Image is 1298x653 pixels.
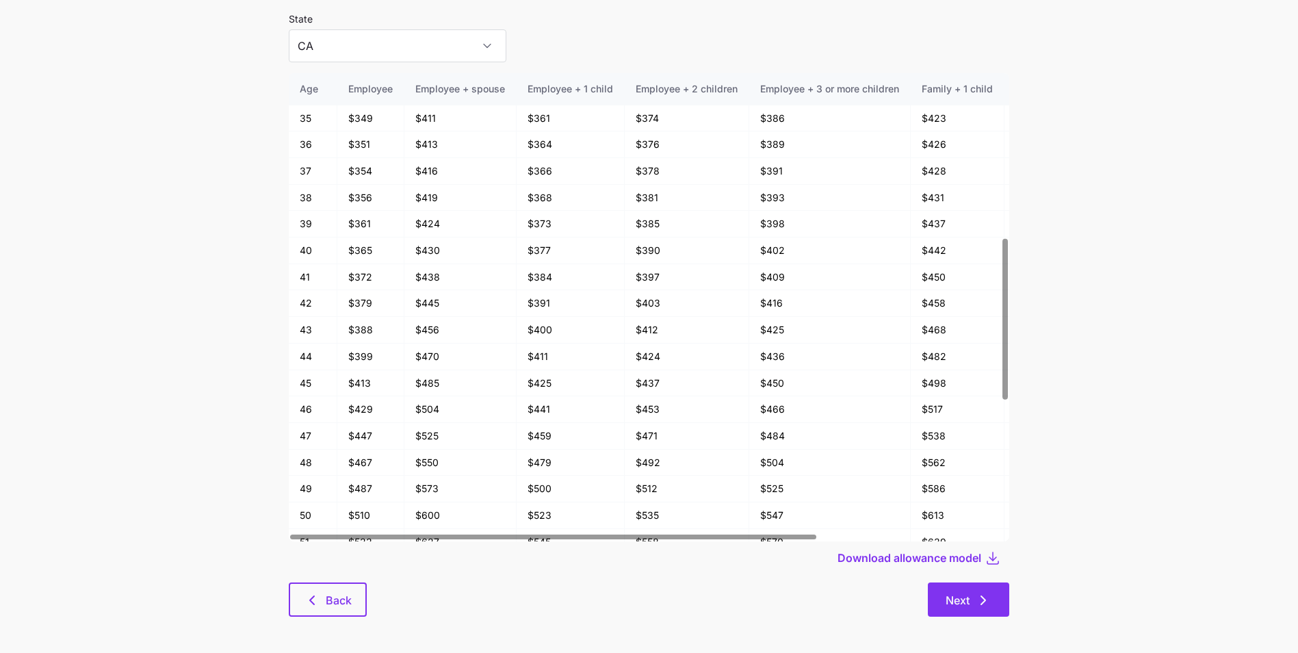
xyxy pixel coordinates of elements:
td: $409 [749,264,911,291]
div: Employee [348,81,393,97]
td: $450 [911,264,1004,291]
td: 45 [289,370,337,397]
td: 47 [289,423,337,450]
td: 41 [289,264,337,291]
td: $573 [404,476,517,502]
td: $423 [911,105,1004,132]
td: $570 [749,529,911,556]
td: 44 [289,344,337,370]
td: $431 [911,185,1004,212]
td: $484 [749,423,911,450]
td: $627 [404,529,517,556]
td: $368 [517,185,625,212]
td: $450 [749,370,911,397]
div: Employee + spouse [415,81,505,97]
td: $377 [517,238,625,264]
td: $424 [625,344,749,370]
td: $485 [404,370,517,397]
td: $349 [337,105,404,132]
td: 43 [289,317,337,344]
td: 51 [289,529,337,556]
button: Next [928,582,1009,617]
td: $372 [337,264,404,291]
td: $373 [517,211,625,238]
td: $504 [404,396,517,423]
td: $442 [911,238,1004,264]
td: $492 [625,450,749,476]
td: $428 [911,158,1004,185]
td: $419 [404,185,517,212]
td: $393 [749,185,911,212]
td: 40 [289,238,337,264]
td: 38 [289,185,337,212]
td: $445 [404,290,517,317]
td: $425 [517,370,625,397]
td: $487 [337,476,404,502]
td: $547 [749,502,911,529]
td: $364 [517,131,625,158]
td: $361 [337,211,404,238]
td: $388 [337,317,404,344]
td: $466 [749,396,911,423]
td: $639 [911,529,1004,556]
td: $479 [517,450,625,476]
td: $424 [404,211,517,238]
td: 49 [289,476,337,502]
td: $600 [404,502,517,529]
td: $376 [625,131,749,158]
td: $389 [749,131,911,158]
td: $385 [625,211,749,238]
td: $374 [625,105,749,132]
div: Employee + 3 or more children [760,81,899,97]
td: $416 [404,158,517,185]
td: $366 [517,158,625,185]
td: $456 [404,317,517,344]
td: $365 [337,238,404,264]
span: Next [946,592,970,609]
td: $425 [749,317,911,344]
td: $391 [749,158,911,185]
td: $351 [337,131,404,158]
td: $437 [911,211,1004,238]
td: 42 [289,290,337,317]
td: $470 [404,344,517,370]
td: $403 [625,290,749,317]
td: 46 [289,396,337,423]
td: $453 [625,396,749,423]
td: $538 [911,423,1004,450]
td: $399 [337,344,404,370]
td: $390 [625,238,749,264]
td: 37 [289,158,337,185]
td: $500 [517,476,625,502]
td: $550 [404,450,517,476]
td: $356 [337,185,404,212]
td: $436 [749,344,911,370]
td: $512 [625,476,749,502]
span: Back [326,592,352,609]
button: Download allowance model [838,550,985,566]
div: Age [300,81,326,97]
td: $459 [517,423,625,450]
input: Select a state [289,29,506,62]
td: $430 [404,238,517,264]
td: $413 [337,370,404,397]
td: $523 [517,502,625,529]
td: $402 [749,238,911,264]
td: $510 [337,502,404,529]
td: $354 [337,158,404,185]
td: $413 [404,131,517,158]
td: $504 [749,450,911,476]
td: $533 [337,529,404,556]
td: $525 [749,476,911,502]
td: $411 [517,344,625,370]
td: 48 [289,450,337,476]
td: $416 [749,290,911,317]
td: $517 [911,396,1004,423]
td: $438 [404,264,517,291]
td: $426 [911,131,1004,158]
td: $498 [911,370,1004,397]
td: $471 [625,423,749,450]
td: $586 [911,476,1004,502]
td: $381 [625,185,749,212]
td: $384 [517,264,625,291]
